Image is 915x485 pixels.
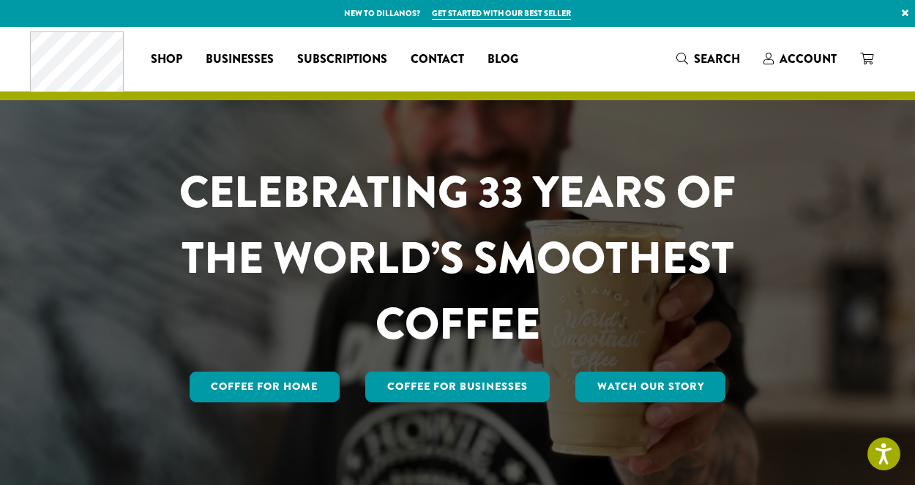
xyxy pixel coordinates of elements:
span: Search [694,50,740,67]
span: Shop [151,50,182,69]
span: Blog [488,50,518,69]
span: Subscriptions [297,50,387,69]
a: Watch Our Story [575,372,726,402]
h1: CELEBRATING 33 YEARS OF THE WORLD’S SMOOTHEST COFFEE [136,159,779,357]
span: Businesses [206,50,274,69]
span: Contact [411,50,464,69]
a: Search [665,47,752,71]
a: Coffee for Home [190,372,340,402]
span: Account [780,50,837,67]
a: Coffee For Businesses [365,372,550,402]
a: Get started with our best seller [432,7,571,20]
a: Shop [139,48,194,71]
